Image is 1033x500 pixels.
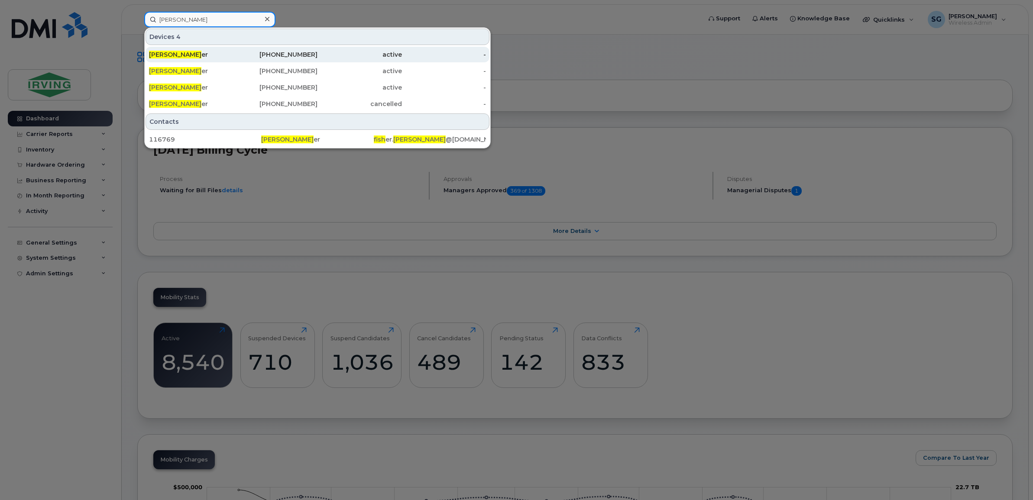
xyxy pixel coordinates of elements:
[149,135,261,144] div: 116769
[402,100,486,108] div: -
[149,67,201,75] span: [PERSON_NAME]
[146,63,489,79] a: [PERSON_NAME]er[PHONE_NUMBER]active-
[317,100,402,108] div: cancelled
[317,67,402,75] div: active
[261,135,373,144] div: er
[149,51,201,58] span: [PERSON_NAME]
[402,50,486,59] div: -
[176,32,181,41] span: 4
[149,50,233,59] div: er
[146,29,489,45] div: Devices
[402,67,486,75] div: -
[233,50,318,59] div: [PHONE_NUMBER]
[146,132,489,147] a: 116769[PERSON_NAME]erfisher.[PERSON_NAME]@[DOMAIN_NAME]
[317,83,402,92] div: active
[149,84,201,91] span: [PERSON_NAME]
[149,100,201,108] span: [PERSON_NAME]
[374,135,385,143] span: fish
[149,100,233,108] div: er
[402,83,486,92] div: -
[261,135,314,143] span: [PERSON_NAME]
[149,83,233,92] div: er
[146,80,489,95] a: [PERSON_NAME]er[PHONE_NUMBER]active-
[233,100,318,108] div: [PHONE_NUMBER]
[393,135,446,143] span: [PERSON_NAME]
[317,50,402,59] div: active
[233,83,318,92] div: [PHONE_NUMBER]
[146,113,489,130] div: Contacts
[146,47,489,62] a: [PERSON_NAME]er[PHONE_NUMBER]active-
[374,135,486,144] div: er. @[DOMAIN_NAME]
[149,67,233,75] div: er
[233,67,318,75] div: [PHONE_NUMBER]
[146,96,489,112] a: [PERSON_NAME]er[PHONE_NUMBER]cancelled-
